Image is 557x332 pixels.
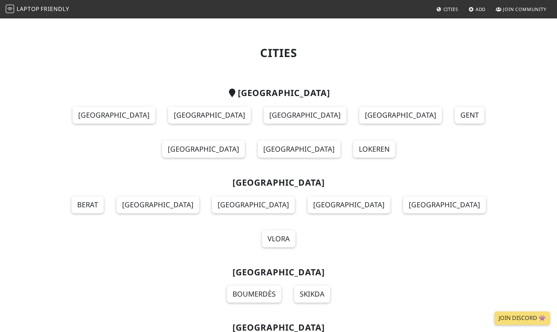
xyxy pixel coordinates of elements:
h2: [GEOGRAPHIC_DATA] [49,178,508,188]
h2: [GEOGRAPHIC_DATA] [49,267,508,277]
h1: Cities [49,46,508,60]
a: Vlora [262,230,295,247]
a: [GEOGRAPHIC_DATA] [116,196,199,213]
a: Join Community [493,3,549,16]
a: Add [466,3,489,16]
a: [GEOGRAPHIC_DATA] [359,107,442,124]
a: [GEOGRAPHIC_DATA] [212,196,295,213]
a: [GEOGRAPHIC_DATA] [264,107,346,124]
a: Boumerdès [227,286,281,303]
a: [GEOGRAPHIC_DATA] [308,196,390,213]
a: [GEOGRAPHIC_DATA] [403,196,486,213]
a: Lokeren [353,141,395,158]
span: Cities [443,6,458,12]
a: Berat [71,196,104,213]
a: LaptopFriendly LaptopFriendly [6,3,69,16]
a: Join Discord 👾 [494,311,550,325]
span: Join Community [503,6,546,12]
a: Cities [433,3,461,16]
img: LaptopFriendly [6,5,14,13]
h2: [GEOGRAPHIC_DATA] [49,88,508,98]
a: [GEOGRAPHIC_DATA] [73,107,155,124]
a: [GEOGRAPHIC_DATA] [258,141,340,158]
a: Gent [455,107,484,124]
a: Skikda [294,286,330,303]
span: Laptop [17,5,40,13]
a: [GEOGRAPHIC_DATA] [168,107,251,124]
span: Add [476,6,486,12]
span: Friendly [41,5,69,13]
a: [GEOGRAPHIC_DATA] [162,141,245,158]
